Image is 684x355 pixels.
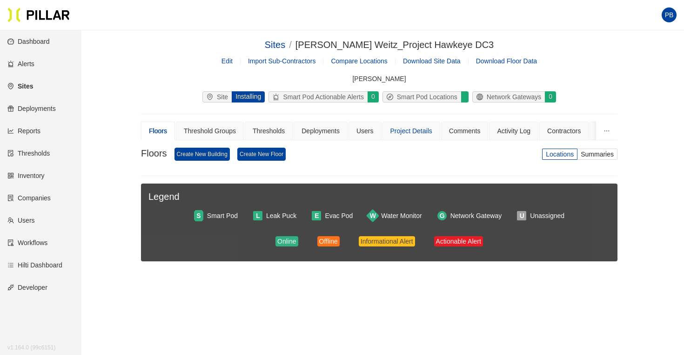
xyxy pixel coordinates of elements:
button: ellipsis [596,122,617,140]
h3: Floors [141,148,167,161]
div: Users [356,126,374,136]
div: Water Monitor [381,211,422,221]
a: qrcodeInventory [7,172,45,179]
div: [PERSON_NAME] [141,74,617,84]
div: Deployments [302,126,340,136]
a: dashboardDashboard [7,38,50,45]
div: Contractors [547,126,581,136]
span: ellipsis [604,128,610,134]
span: Import Sub-Contractors [248,57,316,65]
span: E [315,211,319,221]
div: Unassigned [530,211,564,221]
h3: Legend [148,191,610,203]
span: alert [273,94,283,100]
a: Sites [265,40,285,50]
a: teamUsers [7,217,35,224]
span: U [520,211,524,221]
span: W [370,211,376,221]
div: Threshold Groups [184,126,236,136]
span: / [289,40,292,50]
div: 0 [367,91,379,102]
div: Installing [231,91,265,102]
div: [PERSON_NAME] Weitz_Project Hawkeye DC3 [295,38,494,52]
a: solutionCompanies [7,194,51,202]
img: Pillar Technologies [7,7,70,22]
a: auditWorkflows [7,239,47,246]
div: Informational Alert [361,236,413,246]
div: Floors [149,126,167,136]
div: Thresholds [253,126,285,136]
a: Compare Locations [331,57,387,65]
span: G [440,211,445,221]
div: Smart Pod [207,211,238,221]
div: Network Gateway [450,211,502,221]
a: environmentSites [7,82,33,90]
a: Create New Floor [237,148,286,161]
div: Smart Pod Actionable Alerts [269,92,368,102]
span: S [196,211,201,221]
span: Download Floor Data [476,57,537,65]
a: Create New Building [174,148,230,161]
a: Edit [221,57,233,65]
a: exceptionThresholds [7,150,50,157]
a: barsHilti Dashboard [7,261,62,269]
span: global [476,94,487,100]
div: Online [277,236,296,246]
span: L [256,211,260,221]
div: Offline [319,236,338,246]
div: Site [203,92,232,102]
span: Download Site Data [403,57,461,65]
a: line-chartReports [7,127,40,135]
span: environment [207,94,217,100]
div: Smart Pod Locations [383,92,461,102]
a: apiDeveloper [7,284,47,291]
div: Evac Pod [325,211,353,221]
div: Network Gateways [473,92,545,102]
span: Locations [546,150,574,158]
span: Summaries [581,150,614,158]
span: compass [387,94,397,100]
div: Project Details [390,126,432,136]
span: PB [665,7,674,22]
div: Leak Puck [266,211,296,221]
a: giftDeployments [7,105,56,112]
div: 0 [544,91,556,102]
a: alertAlerts [7,60,34,68]
div: Comments [449,126,481,136]
div: Actionable Alert [436,236,481,246]
div: Activity Log [497,126,530,136]
a: alertSmart Pod Actionable Alerts0 [267,91,380,102]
